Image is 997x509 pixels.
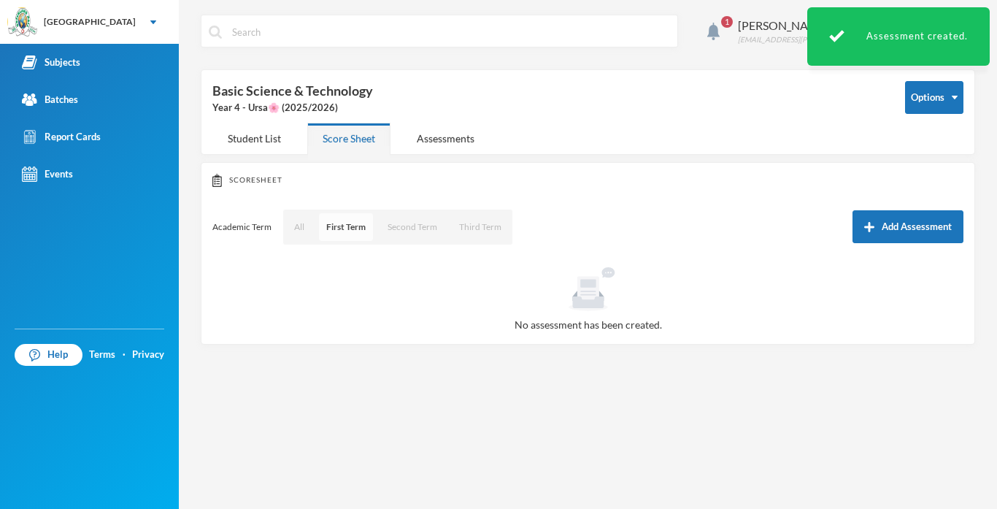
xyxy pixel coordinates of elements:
button: All [287,213,312,241]
div: Events [22,167,73,182]
button: Third Term [452,213,509,241]
span: No assessment has been created. [515,318,662,331]
div: Assessments [401,123,490,154]
div: · [123,348,126,362]
img: logo [8,8,37,37]
div: Subjects [22,55,80,70]
button: Options [905,81,963,114]
div: Year 4 - Ursa🌸 (2025/2026) [212,101,883,115]
div: Student List [212,123,296,154]
div: Assessment created. [807,7,990,66]
img: search [209,26,222,39]
div: Report Cards [22,129,101,145]
div: Score Sheet [307,123,390,154]
div: [EMAIL_ADDRESS][PERSON_NAME][DOMAIN_NAME] [738,34,918,45]
a: Privacy [132,348,164,362]
div: Basic Science & Technology [212,81,883,115]
input: Search [231,15,670,48]
div: [GEOGRAPHIC_DATA] [44,15,136,28]
a: Help [15,344,82,366]
span: 1 [721,16,733,28]
p: Academic Term [212,221,272,233]
div: Scoresheet [212,174,963,187]
a: Terms [89,348,115,362]
button: First Term [319,213,373,241]
button: Second Term [380,213,444,241]
button: Add Assessment [852,210,963,243]
div: Batches [22,92,78,107]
